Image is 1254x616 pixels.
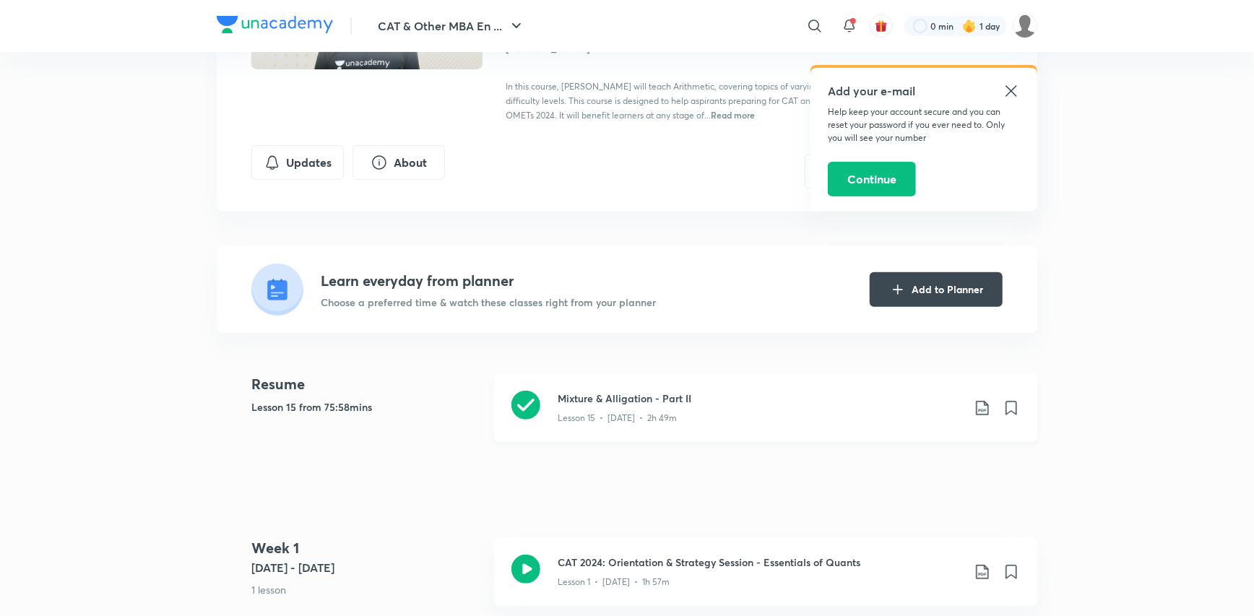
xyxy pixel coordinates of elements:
button: About [353,145,445,180]
p: Help keep your account secure and you can reset your password if you ever need to. Only you will ... [828,105,1020,144]
p: Choose a preferred time & watch these classes right from your planner [321,295,656,310]
img: Varun Ramnath [1013,14,1037,38]
p: 1 lesson [251,582,483,597]
button: Continue [828,162,916,196]
h4: Week 1 [251,537,483,559]
h5: [DATE] - [DATE] [251,559,483,576]
button: avatar [870,14,893,38]
h3: Mixture & Alligation - Part II [558,391,962,406]
button: Add to Planner [870,272,1003,307]
button: Enrolled [805,154,956,188]
span: Read more [711,109,755,121]
button: Updates [251,145,344,180]
h3: CAT 2024: Orientation & Strategy Session - Essentials of Quants [558,555,962,570]
img: avatar [875,19,888,32]
h4: Learn everyday from planner [321,270,656,292]
button: CAT & Other MBA En ... [369,12,534,40]
h5: Lesson 15 from 75:58mins [251,399,483,415]
a: Mixture & Alligation - Part IILesson 15 • [DATE] • 2h 49m [494,373,1037,459]
span: In this course, [PERSON_NAME] will teach Arithmetic, covering topics of varying difficulty levels... [506,81,819,121]
p: Lesson 1 • [DATE] • 1h 57m [558,576,670,589]
img: Company Logo [217,16,333,33]
a: Company Logo [217,16,333,37]
h4: Resume [251,373,483,395]
h5: Add your e-mail [828,82,1020,100]
p: Lesson 15 • [DATE] • 2h 49m [558,412,677,425]
img: streak [962,19,977,33]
